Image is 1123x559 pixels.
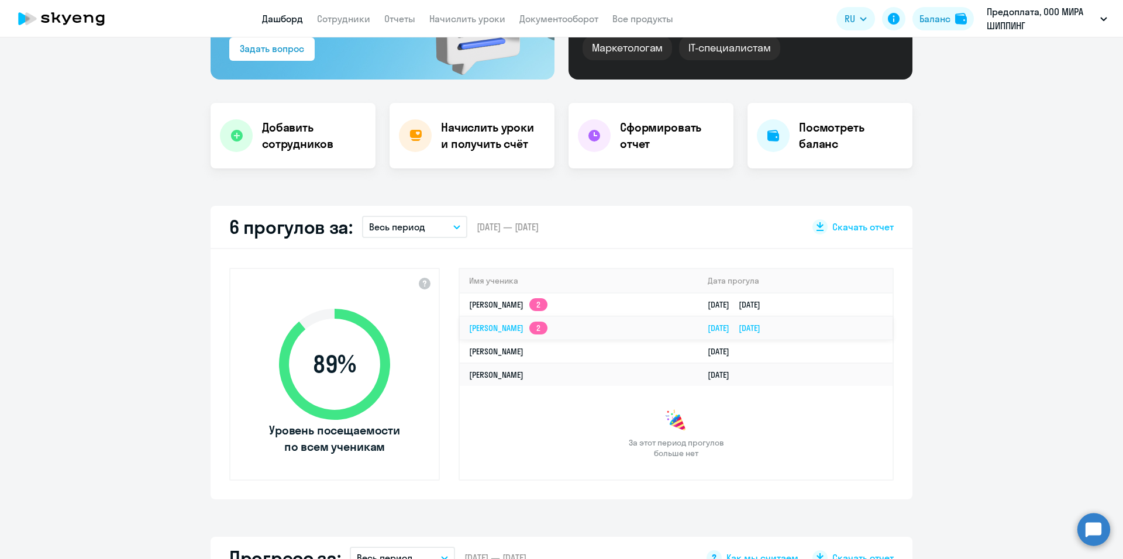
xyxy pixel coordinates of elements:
a: Начислить уроки [429,13,505,25]
th: Имя ученика [460,269,698,293]
a: [PERSON_NAME] [469,346,523,357]
span: 89 % [267,350,402,378]
button: Балансbalance [912,7,974,30]
a: [DATE] [708,370,739,380]
h4: Посмотреть баланс [799,119,903,152]
a: Дашборд [262,13,303,25]
a: [DATE][DATE] [708,299,770,310]
button: Весь период [362,216,467,238]
span: Уровень посещаемости по всем ученикам [267,422,402,455]
a: Документооборот [519,13,598,25]
h4: Сформировать отчет [620,119,724,152]
span: Скачать отчет [832,220,894,233]
a: [PERSON_NAME]2 [469,323,547,333]
a: [DATE][DATE] [708,323,770,333]
a: Отчеты [384,13,415,25]
h4: Начислить уроки и получить счёт [441,119,543,152]
div: Задать вопрос [240,42,304,56]
p: Предоплата, ООО МИРА ШИППИНГ [987,5,1096,33]
img: balance [955,13,967,25]
span: RU [845,12,855,26]
div: IT-специалистам [679,36,780,60]
div: Баланс [919,12,950,26]
button: Предоплата, ООО МИРА ШИППИНГ [981,5,1113,33]
a: Все продукты [612,13,673,25]
a: [DATE] [708,346,739,357]
h2: 6 прогулов за: [229,215,353,239]
button: Задать вопрос [229,37,315,61]
a: Сотрудники [317,13,370,25]
a: [PERSON_NAME] [469,370,523,380]
img: congrats [664,409,688,433]
a: [PERSON_NAME]2 [469,299,547,310]
span: [DATE] — [DATE] [477,220,539,233]
div: Маркетологам [583,36,672,60]
button: RU [836,7,875,30]
app-skyeng-badge: 2 [529,298,547,311]
app-skyeng-badge: 2 [529,322,547,334]
span: За этот период прогулов больше нет [627,437,725,458]
p: Весь период [369,220,425,234]
h4: Добавить сотрудников [262,119,366,152]
th: Дата прогула [698,269,893,293]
